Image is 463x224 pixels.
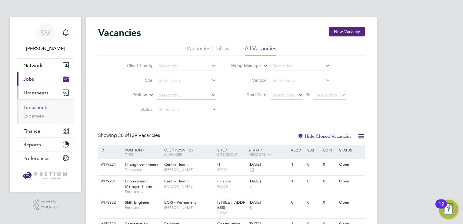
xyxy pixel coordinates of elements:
[17,59,74,72] button: Network
[157,76,216,85] input: Search for...
[338,176,364,187] div: Open
[306,176,321,187] div: 0
[290,197,305,208] div: 0
[290,145,305,155] div: Reqd
[164,200,196,205] span: BGIS - Permanent
[23,128,40,134] span: Finance
[247,145,290,160] div: Start /
[338,159,364,170] div: Open
[232,77,266,83] label: Vendor
[17,171,74,181] a: Go to home page
[315,92,337,98] span: Select date
[216,145,248,159] div: Site /
[271,62,330,70] input: Search for...
[217,162,221,167] span: IT
[23,142,41,148] span: Reports
[118,63,152,68] label: Client Config
[23,104,48,110] a: Timesheets
[41,204,58,209] span: Engage
[329,27,365,36] button: New Vacancy
[22,171,69,181] img: pretium-logo-retina.png
[99,159,120,170] div: V179224
[273,92,295,98] span: Select date
[249,162,288,167] div: [DATE]
[125,152,133,157] span: Type
[157,62,216,70] input: Search for...
[17,23,74,52] a: SM[PERSON_NAME]
[164,184,214,189] span: [PERSON_NAME]
[99,197,120,208] div: V178932
[298,133,351,139] label: Hide Closed Vacancies
[118,107,152,112] label: Status
[249,179,288,184] div: [DATE]
[439,200,458,219] button: Open Resource Center, 12 new notifications
[17,124,74,137] button: Finance
[118,77,152,83] label: Site
[41,199,58,204] span: Powered by
[187,45,230,56] li: Vacancies I follow
[99,145,120,155] div: ID
[17,138,74,151] button: Reports
[164,162,188,167] span: Central Team
[217,178,231,184] span: Finance
[306,145,321,155] div: Sub
[98,132,161,139] div: Showing
[249,184,253,189] span: 7
[164,167,214,172] span: [PERSON_NAME]
[157,106,216,114] input: Select one
[17,151,74,165] button: Preferences
[125,167,161,172] span: Temporary
[23,90,48,96] span: Timesheets
[23,63,42,68] span: Network
[163,145,216,159] div: Client Config /
[164,178,188,184] span: Central Team
[304,91,312,99] span: To
[249,167,255,172] span: 12
[232,92,266,97] label: Start Date
[17,72,74,86] button: Jobs
[23,76,34,82] span: Jobs
[217,184,246,189] span: 90003
[98,27,141,39] h2: Vacancies
[217,167,246,172] span: 90004
[164,152,182,157] span: Manager
[23,155,49,161] span: Preferences
[217,210,246,215] span: FMS2
[249,152,266,157] span: Vendors
[118,132,160,138] span: 139 Vacancies
[249,200,288,205] div: [DATE]
[125,205,161,210] span: Permanent
[290,159,305,170] div: 1
[438,204,444,212] div: 12
[321,176,337,187] div: 0
[99,176,120,187] div: V179231
[125,200,150,205] span: Shift Engineer
[245,45,276,56] li: All Vacancies
[157,91,216,100] input: Search for...
[306,159,321,170] div: 0
[125,162,158,167] span: IT Engineer (Inner)
[125,189,161,194] span: Permanent
[217,152,238,157] span: Site Group
[271,76,330,85] input: Search for...
[112,92,147,98] label: Position
[338,197,364,208] div: Open
[40,29,51,37] span: SM
[321,159,337,170] div: 0
[306,197,321,208] div: 0
[321,197,337,208] div: 0
[23,113,44,119] a: Expenses
[17,45,74,52] span: Sinead Mills
[120,145,163,159] div: Position /
[125,178,154,189] span: Procurement Manager (Inner)
[33,199,58,211] a: Powered byEngage
[217,200,245,210] span: [STREET_ADDRESS]
[249,205,253,210] span: 8
[164,205,214,210] span: [PERSON_NAME]
[118,132,129,138] span: 30 of
[17,86,74,99] button: Timesheets
[226,63,261,69] label: Hiring Manager
[17,99,74,124] div: Timesheets
[321,145,337,155] div: Conf
[338,145,364,155] div: Status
